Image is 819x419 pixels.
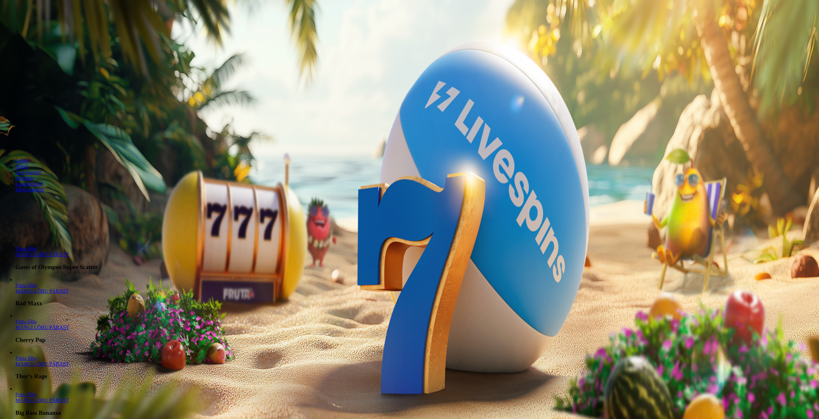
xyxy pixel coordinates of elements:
[15,264,816,271] h3: Gates of Olympus Super Scatter
[15,170,41,175] a: Live-kasiino
[15,355,37,361] a: Thor’s Rage
[15,319,37,324] span: Fruta lõbu
[15,392,37,397] span: Fruta lõbu
[15,175,33,181] a: Jackpots
[15,397,69,403] a: Big Bass Bonanza
[15,355,37,361] span: Fruta lõbu
[15,350,816,380] article: Thor’s Rage
[15,386,816,416] article: Big Bass Bonanza
[15,246,37,251] a: Gates of Olympus Super Scatter
[15,283,37,288] a: Rad Maxx
[15,246,37,251] span: Fruta lõbu
[15,252,69,257] a: Gates of Olympus Super Scatter
[15,288,69,294] a: Rad Maxx
[15,277,816,307] article: Rad Maxx
[15,283,37,288] span: Fruta lõbu
[15,158,29,163] a: Lobby
[15,336,816,344] h3: Cherry Pop
[3,147,816,205] header: Lobby
[15,319,37,324] a: Cherry Pop
[15,409,816,416] h3: Big Bass Bonanza
[15,361,69,367] a: Thor’s Rage
[3,147,816,193] nav: Lobby
[15,181,42,187] a: Lauamängud
[15,300,816,307] h3: Rad Maxx
[15,325,69,330] a: Cherry Pop
[15,240,816,271] article: Gates of Olympus Super Scatter
[15,313,816,344] article: Cherry Pop
[15,392,37,397] a: Big Bass Bonanza
[15,187,44,192] a: Kõik mängud
[15,373,816,380] h3: Thor’s Rage
[15,164,28,169] a: Slotid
